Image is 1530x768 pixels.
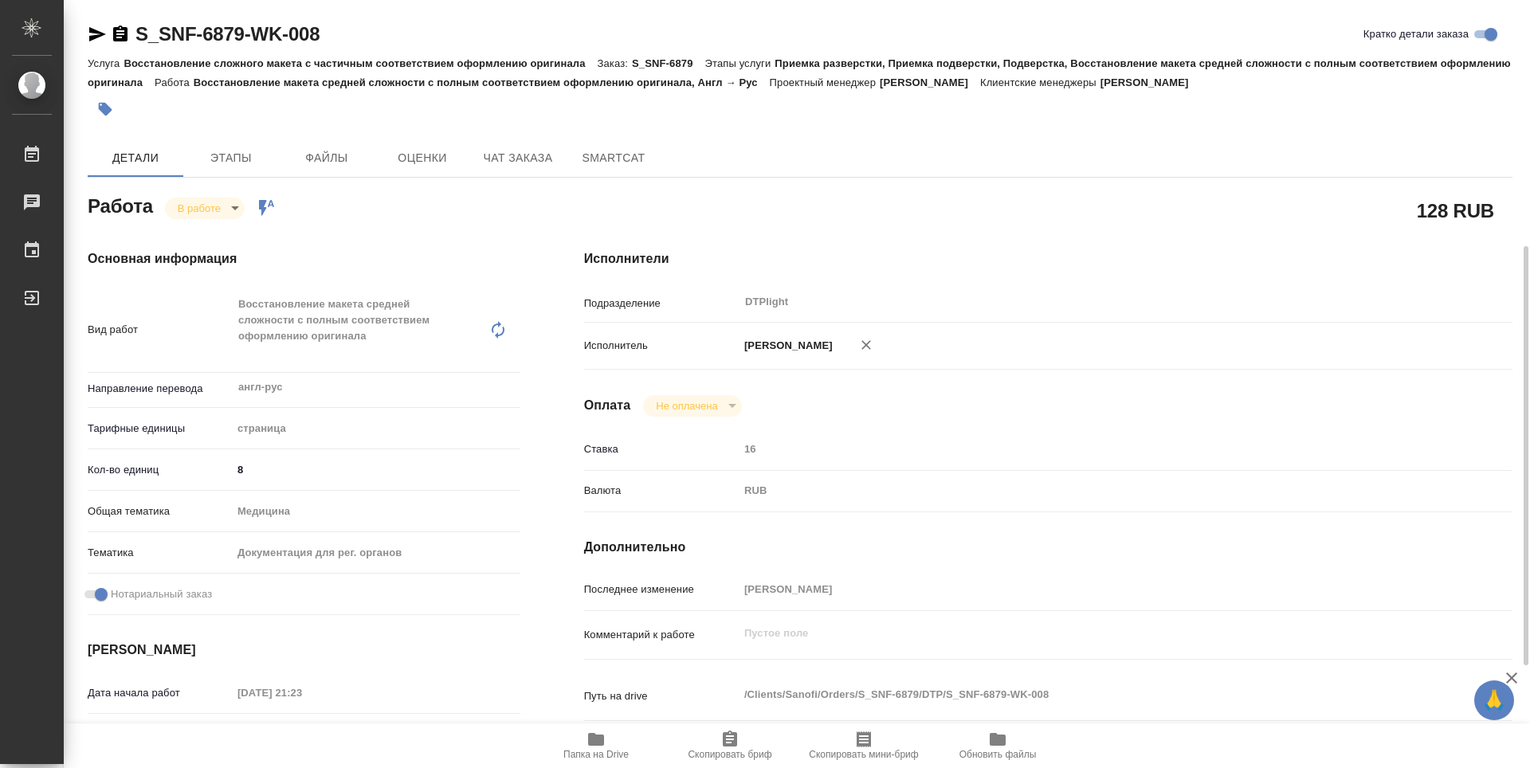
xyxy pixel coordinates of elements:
[643,395,741,417] div: В работе
[111,586,212,602] span: Нотариальный заказ
[931,723,1065,768] button: Обновить файлы
[232,681,371,704] input: Пустое поле
[232,415,520,442] div: страница
[575,148,652,168] span: SmartCat
[797,723,931,768] button: Скопировать мини-бриф
[88,504,232,519] p: Общая тематика
[88,249,520,268] h4: Основная информация
[632,57,705,69] p: S_SNF-6879
[651,399,722,413] button: Не оплачена
[584,582,739,598] p: Последнее изменение
[88,421,232,437] p: Тарифные единицы
[288,148,365,168] span: Файлы
[111,25,130,44] button: Скопировать ссылку
[88,190,153,219] h2: Работа
[88,641,520,660] h4: [PERSON_NAME]
[739,681,1435,708] textarea: /Clients/Sanofi/Orders/S_SNF-6879/DTP/S_SNF-6879-WK-008
[124,57,597,69] p: Восстановление сложного макета с частичным соответствием оформлению оригинала
[88,545,232,561] p: Тематика
[193,148,269,168] span: Этапы
[980,76,1100,88] p: Клиентские менеджеры
[809,749,918,760] span: Скопировать мини-бриф
[232,498,520,525] div: Медицина
[739,477,1435,504] div: RUB
[1481,684,1508,717] span: 🙏
[88,322,232,338] p: Вид работ
[88,57,1511,88] p: Приемка разверстки, Приемка подверстки, Подверстка, Восстановление макета средней сложности с пол...
[849,327,884,362] button: Удалить исполнителя
[88,381,232,397] p: Направление перевода
[584,688,739,704] p: Путь на drive
[584,483,739,499] p: Валюта
[584,296,739,312] p: Подразделение
[880,76,980,88] p: [PERSON_NAME]
[584,338,739,354] p: Исполнитель
[165,198,245,219] div: В работе
[598,57,632,69] p: Заказ:
[1100,76,1201,88] p: [PERSON_NAME]
[173,202,226,215] button: В работе
[688,749,771,760] span: Скопировать бриф
[232,539,520,566] div: Документация для рег. органов
[88,462,232,478] p: Кол-во единиц
[1363,26,1469,42] span: Кратко детали заказа
[584,441,739,457] p: Ставка
[959,749,1037,760] span: Обновить файлы
[563,749,629,760] span: Папка на Drive
[135,23,320,45] a: S_SNF-6879-WK-008
[770,76,880,88] p: Проектный менеджер
[584,627,739,643] p: Комментарий к работе
[194,76,770,88] p: Восстановление макета средней сложности с полным соответствием оформлению оригинала, Англ → Рус
[88,57,124,69] p: Услуга
[1474,680,1514,720] button: 🙏
[88,92,123,127] button: Добавить тэг
[739,338,833,354] p: [PERSON_NAME]
[384,148,461,168] span: Оценки
[739,578,1435,601] input: Пустое поле
[739,437,1435,460] input: Пустое поле
[663,723,797,768] button: Скопировать бриф
[88,685,232,701] p: Дата начала работ
[232,458,520,481] input: ✎ Введи что-нибудь
[584,396,631,415] h4: Оплата
[97,148,174,168] span: Детали
[705,57,775,69] p: Этапы услуги
[480,148,556,168] span: Чат заказа
[1417,197,1494,224] h2: 128 RUB
[529,723,663,768] button: Папка на Drive
[155,76,194,88] p: Работа
[584,249,1512,268] h4: Исполнители
[88,25,107,44] button: Скопировать ссылку для ЯМессенджера
[584,538,1512,557] h4: Дополнительно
